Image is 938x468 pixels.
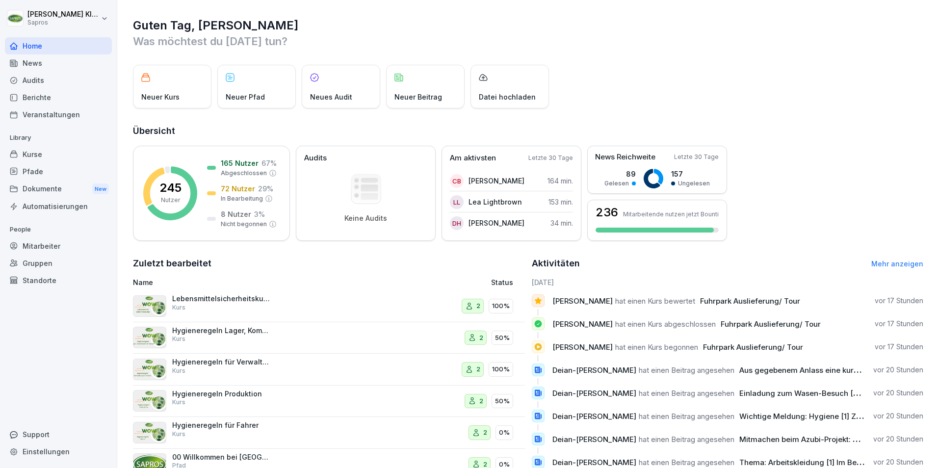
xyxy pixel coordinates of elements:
[450,153,496,164] p: Am aktivsten
[873,434,923,444] p: vor 20 Stunden
[639,365,734,375] span: hat einen Beitrag angesehen
[172,335,185,343] p: Kurs
[172,390,270,398] p: Hygieneregeln Produktion
[873,365,923,375] p: vor 20 Stunden
[476,301,480,311] p: 2
[548,197,573,207] p: 153 min.
[450,216,464,230] div: DH
[5,72,112,89] a: Audits
[5,443,112,460] a: Einstellungen
[469,197,522,207] p: Lea Lightbrown
[133,354,525,386] a: Hygieneregeln für Verwaltung & TechnikKurs2100%
[604,179,629,188] p: Gelesen
[133,18,923,33] h1: Guten Tag, [PERSON_NAME]
[671,169,710,179] p: 157
[552,389,636,398] span: Deian-[PERSON_NAME]
[5,198,112,215] div: Automatisierungen
[5,222,112,237] p: People
[221,183,255,194] p: 72 Nutzer
[27,10,99,19] p: [PERSON_NAME] Kleinbeck
[5,37,112,54] div: Home
[172,358,270,366] p: Hygieneregeln für Verwaltung & Technik
[5,180,112,198] a: DokumenteNew
[547,176,573,186] p: 164 min.
[873,388,923,398] p: vor 20 Stunden
[133,322,525,354] a: Hygieneregeln Lager, Kommission und RampeKurs250%
[476,364,480,374] p: 2
[394,92,442,102] p: Neuer Beitrag
[479,92,536,102] p: Datei hochladen
[172,294,270,303] p: Lebensmittelsicherheitskultur
[133,257,525,270] h2: Zuletzt bearbeitet
[595,152,655,163] p: News Reichweite
[552,365,636,375] span: Deian-[PERSON_NAME]
[450,174,464,188] div: CB
[5,255,112,272] a: Gruppen
[172,453,270,462] p: 00 Willkommen bei [GEOGRAPHIC_DATA]
[479,396,483,406] p: 2
[172,421,270,430] p: Hygieneregeln für Fahrer
[5,163,112,180] a: Pfade
[5,54,112,72] a: News
[674,153,719,161] p: Letzte 30 Tage
[172,303,185,312] p: Kurs
[604,169,636,179] p: 89
[615,319,716,329] span: hat einen Kurs abgeschlossen
[92,183,109,195] div: New
[161,196,180,205] p: Nutzer
[133,417,525,449] a: Hygieneregeln für FahrerKurs20%
[875,319,923,329] p: vor 17 Stunden
[495,396,510,406] p: 50%
[133,33,923,49] p: Was möchtest du [DATE] tun?
[469,218,524,228] p: [PERSON_NAME]
[221,194,263,203] p: In Bearbeitung
[873,411,923,421] p: vor 20 Stunden
[5,237,112,255] a: Mitarbeiter
[491,277,513,287] p: Status
[532,257,580,270] h2: Aktivitäten
[159,182,182,194] p: 245
[479,333,483,343] p: 2
[5,180,112,198] div: Dokumente
[552,435,636,444] span: Deian-[PERSON_NAME]
[5,426,112,443] div: Support
[304,153,327,164] p: Audits
[5,89,112,106] a: Berichte
[226,92,265,102] p: Neuer Pfad
[639,435,734,444] span: hat einen Beitrag angesehen
[873,457,923,467] p: vor 20 Stunden
[552,342,613,352] span: [PERSON_NAME]
[133,124,923,138] h2: Übersicht
[492,301,510,311] p: 100%
[344,214,387,223] p: Keine Audits
[875,342,923,352] p: vor 17 Stunden
[133,359,166,380] img: qyq0a2416wu59rzz6gvkqk6n.png
[172,326,270,335] p: Hygieneregeln Lager, Kommission und Rampe
[639,389,734,398] span: hat einen Beitrag angesehen
[5,146,112,163] a: Kurse
[5,106,112,123] div: Veranstaltungen
[221,220,267,229] p: Nicht begonnen
[639,412,734,421] span: hat einen Beitrag angesehen
[469,176,524,186] p: [PERSON_NAME]
[141,92,180,102] p: Neuer Kurs
[221,158,259,168] p: 165 Nutzer
[623,210,719,218] p: Mitarbeitende nutzen jetzt Bounti
[450,195,464,209] div: LL
[532,277,924,287] h6: [DATE]
[703,342,803,352] span: Fuhrpark Auslieferung/ Tour
[310,92,352,102] p: Neues Audit
[133,386,525,417] a: Hygieneregeln ProduktionKurs250%
[258,183,273,194] p: 29 %
[133,422,166,443] img: vwx8k6ya36xzvqnkwtub9yzx.png
[172,430,185,439] p: Kurs
[133,277,378,287] p: Name
[700,296,800,306] span: Fuhrpark Auslieferung/ Tour
[483,428,487,438] p: 2
[254,209,265,219] p: 3 %
[615,296,695,306] span: hat einen Kurs bewertet
[552,458,636,467] span: Deian-[PERSON_NAME]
